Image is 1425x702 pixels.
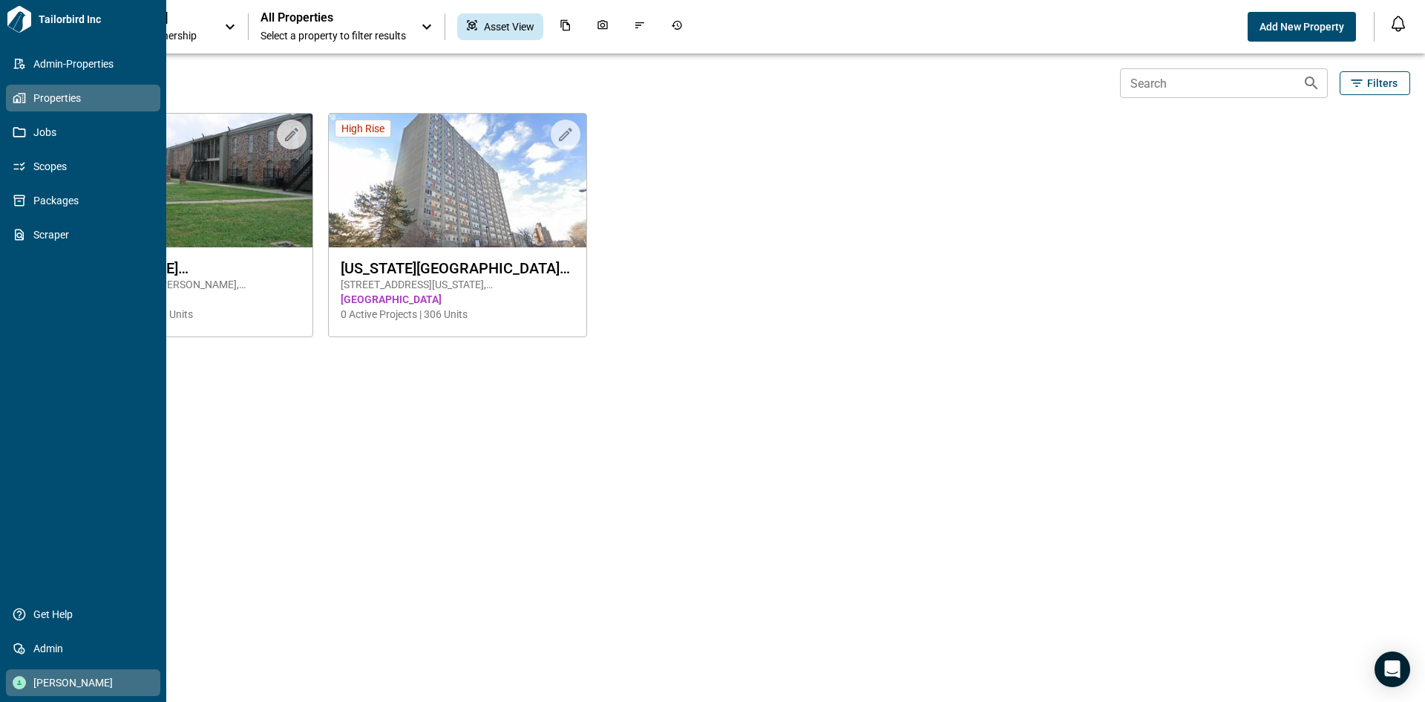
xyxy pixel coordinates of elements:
div: Job History [662,13,692,40]
span: [US_STATE][GEOGRAPHIC_DATA] Apartments [341,259,575,277]
div: Documents [551,13,580,40]
span: [PERSON_NAME] [26,675,146,690]
div: Issues & Info [625,13,655,40]
span: [STREET_ADDRESS][US_STATE] , [GEOGRAPHIC_DATA] , NJ [341,277,575,292]
span: 2 Properties [53,76,1114,91]
span: Packages [26,193,146,208]
div: Photos [588,13,617,40]
span: [GEOGRAPHIC_DATA] [341,292,575,307]
span: Select a property to filter results [261,28,406,43]
button: Add New Property [1248,12,1356,42]
span: Filters [1367,76,1398,91]
img: property-asset [329,114,587,247]
span: High Rise [341,122,384,135]
button: Open notification feed [1386,12,1410,36]
span: All Properties [261,10,406,25]
button: Search properties [1297,68,1326,98]
img: property-asset [54,114,312,247]
span: Admin [26,641,146,656]
span: [PERSON_NAME][GEOGRAPHIC_DATA] Apartments [66,259,301,277]
div: Asset View [457,13,543,40]
a: Admin [6,635,160,662]
span: Add New Property [1259,19,1344,34]
span: Properties [26,91,146,105]
span: [GEOGRAPHIC_DATA] [66,292,301,307]
button: Filters [1340,71,1410,95]
a: Properties [6,85,160,111]
a: Jobs [6,119,160,146]
a: Scopes [6,153,160,180]
span: 0 Active Projects | 700 Units [66,307,301,322]
a: Scraper [6,221,160,248]
a: Admin-Properties [6,51,160,77]
span: Jobs [26,125,146,140]
span: Asset View [484,19,534,34]
span: 0 Active Projects | 306 Units [341,307,575,322]
span: Admin-Properties [26,56,146,71]
span: [STREET_ADDRESS][PERSON_NAME] , [GEOGRAPHIC_DATA] , [GEOGRAPHIC_DATA] [66,277,301,292]
span: Tailorbird Inc [33,12,160,27]
span: Scraper [26,227,146,242]
a: Packages [6,187,160,214]
div: Open Intercom Messenger [1375,651,1410,687]
span: Get Help [26,607,146,622]
span: Scopes [26,159,146,174]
